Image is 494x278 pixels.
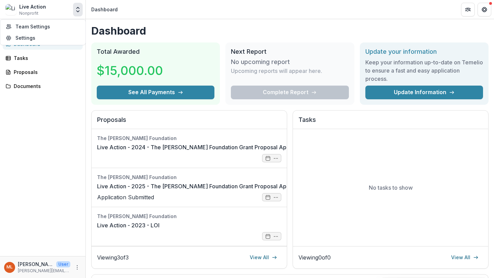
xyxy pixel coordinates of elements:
h1: Dashboard [91,25,489,37]
button: Open entity switcher [73,3,83,16]
h2: Proposals [97,116,281,129]
a: Live Action - 2023 - LOI [97,221,160,229]
a: Tasks [3,52,83,64]
h2: Total Awarded [97,48,214,55]
a: Documents [3,80,83,92]
h2: Tasks [298,116,483,129]
div: Documents [14,83,77,90]
p: Viewing 3 of 3 [97,253,129,262]
button: See All Payments [97,86,214,99]
button: More [73,263,81,271]
h2: Next Report [231,48,349,55]
div: Live Action [19,3,46,10]
p: [PERSON_NAME][EMAIL_ADDRESS][DOMAIN_NAME] [18,268,70,274]
span: Nonprofit [19,10,38,16]
p: Upcoming reports will appear here. [231,67,322,75]
div: Mauricio Leone [7,265,13,269]
p: Viewing 0 of 0 [298,253,331,262]
div: Dashboard [91,6,118,13]
h3: $15,000.00 [97,61,163,80]
p: User [56,261,70,267]
a: Update Information [365,86,483,99]
div: Tasks [14,54,77,62]
a: Proposals [3,66,83,78]
p: No tasks to show [369,184,413,192]
button: Get Help [478,3,491,16]
img: Live Action [5,4,16,15]
h3: Keep your information up-to-date on Temelio to ensure a fast and easy application process. [365,58,483,83]
button: Partners [461,3,475,16]
a: View All [246,252,281,263]
h2: Update your information [365,48,483,55]
div: Proposals [14,68,77,76]
nav: breadcrumb [89,4,120,14]
h3: No upcoming report [231,58,290,66]
a: View All [447,252,483,263]
p: [PERSON_NAME] [18,261,54,268]
a: Live Action - 2025 - The [PERSON_NAME] Foundation Grant Proposal Application [97,182,308,190]
a: Live Action - 2024 - The [PERSON_NAME] Foundation Grant Proposal Application [97,143,308,151]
